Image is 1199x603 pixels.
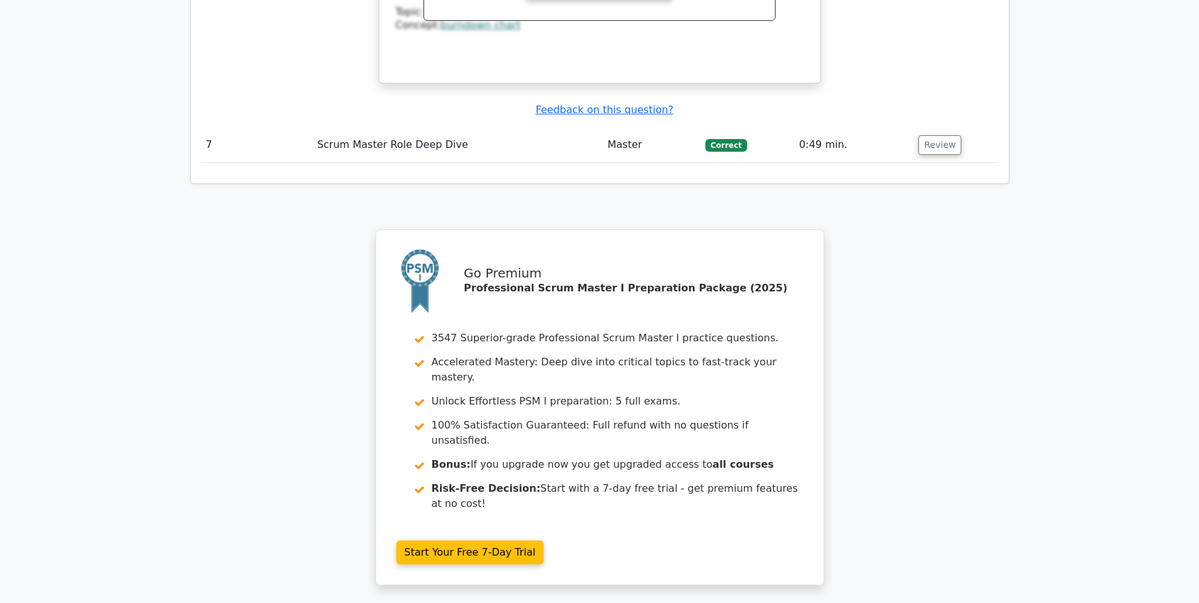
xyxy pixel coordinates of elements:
[441,19,521,31] a: burndown chart
[602,127,700,163] td: Master
[918,135,961,155] button: Review
[535,104,673,116] a: Feedback on this question?
[396,19,804,32] div: Concept:
[705,139,746,152] span: Correct
[201,127,312,163] td: 7
[794,127,913,163] td: 0:49 min.
[312,127,603,163] td: Scrum Master Role Deep Dive
[396,6,804,19] div: Topic:
[396,540,544,564] a: Start Your Free 7-Day Trial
